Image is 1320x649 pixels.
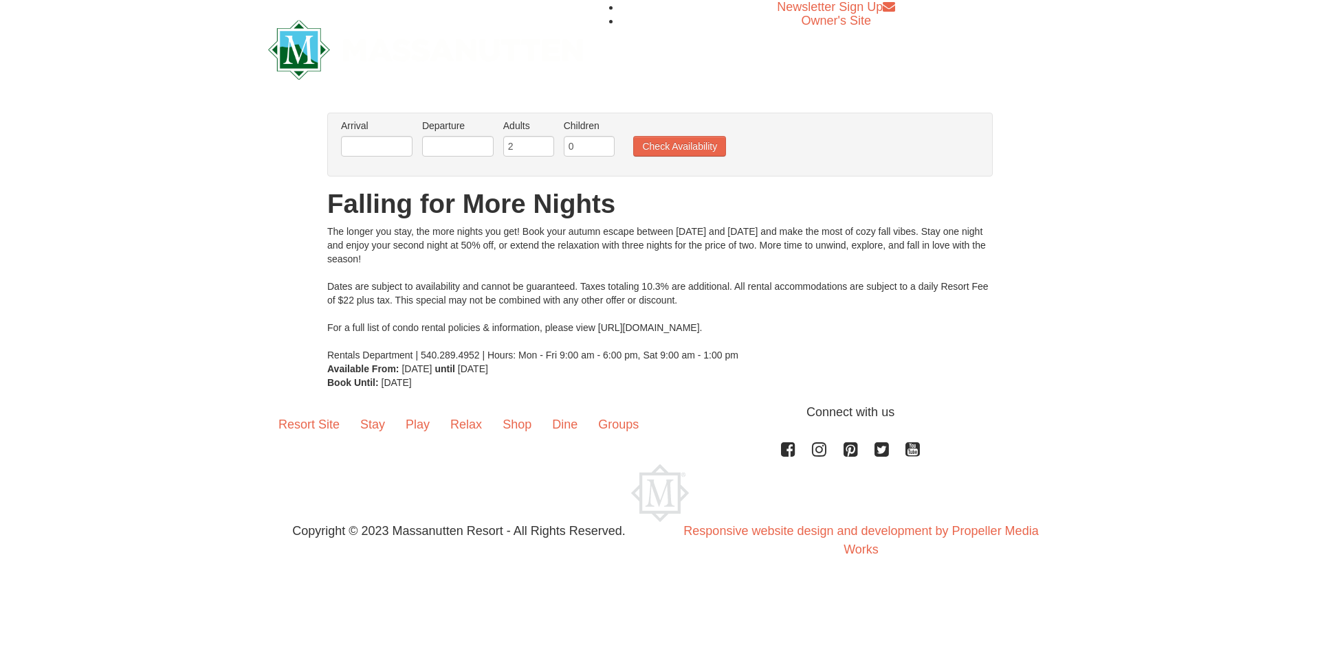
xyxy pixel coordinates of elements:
label: Adults [503,119,554,133]
label: Departure [422,119,494,133]
a: Dine [542,403,588,446]
img: Massanutten Resort Logo [631,464,689,522]
label: Arrival [341,119,412,133]
div: The longer you stay, the more nights you get! Book your autumn escape between [DATE] and [DATE] a... [327,225,993,362]
a: Resort Site [268,403,350,446]
a: Stay [350,403,395,446]
span: [DATE] [458,363,488,374]
label: Children [564,119,615,133]
strong: until [434,363,455,374]
span: [DATE] [401,363,432,374]
h1: Falling for More Nights [327,190,993,218]
strong: Available From: [327,363,399,374]
a: Responsive website design and development by Propeller Media Works [683,524,1038,556]
p: Copyright © 2023 Massanutten Resort - All Rights Reserved. [258,522,660,540]
button: Check Availability [633,136,726,157]
a: Play [395,403,440,446]
img: Massanutten Resort Logo [268,20,583,80]
strong: Book Until: [327,377,379,388]
span: [DATE] [382,377,412,388]
a: Shop [492,403,542,446]
a: Relax [440,403,492,446]
p: Connect with us [268,403,1052,422]
a: Massanutten Resort [268,32,583,64]
a: Owner's Site [802,14,871,27]
a: Groups [588,403,649,446]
